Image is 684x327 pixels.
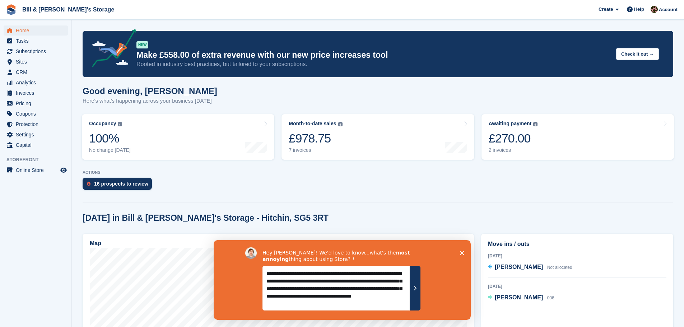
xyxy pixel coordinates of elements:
a: Occupancy 100% No change [DATE] [82,114,274,160]
span: Subscriptions [16,46,59,56]
img: icon-info-grey-7440780725fd019a000dd9b08b2336e03edf1995a4989e88bcd33f0948082b44.svg [118,122,122,126]
p: Rooted in industry best practices, but tailored to your subscriptions. [136,60,610,68]
h1: Good evening, [PERSON_NAME] [83,86,217,96]
span: [PERSON_NAME] [495,294,543,300]
img: Jack Bottesch [651,6,658,13]
a: menu [4,98,68,108]
span: Coupons [16,109,59,119]
h2: Move ins / outs [488,240,666,248]
a: menu [4,78,68,88]
span: Help [634,6,644,13]
img: icon-info-grey-7440780725fd019a000dd9b08b2336e03edf1995a4989e88bcd33f0948082b44.svg [338,122,343,126]
img: price-adjustments-announcement-icon-8257ccfd72463d97f412b2fc003d46551f7dbcb40ab6d574587a9cd5c0d94... [86,29,136,70]
div: [DATE] [488,253,666,259]
a: menu [4,109,68,119]
a: menu [4,57,68,67]
a: Month-to-date sales £978.75 7 invoices [281,114,474,160]
a: menu [4,36,68,46]
h2: [DATE] in Bill & [PERSON_NAME]'s Storage - Hitchin, SG5 3RT [83,213,329,223]
a: Bill & [PERSON_NAME]'s Storage [19,4,117,15]
span: 006 [547,295,554,300]
span: [PERSON_NAME] [495,264,543,270]
a: [PERSON_NAME] Not allocated [488,263,572,272]
img: icon-info-grey-7440780725fd019a000dd9b08b2336e03edf1995a4989e88bcd33f0948082b44.svg [533,122,538,126]
span: Tasks [16,36,59,46]
a: menu [4,130,68,140]
button: Check it out → [616,48,659,60]
a: menu [4,25,68,36]
img: prospect-51fa495bee0391a8d652442698ab0144808aea92771e9ea1ae160a38d050c398.svg [87,182,90,186]
a: Awaiting payment £270.00 2 invoices [481,114,674,160]
a: 16 prospects to review [83,178,155,193]
span: Settings [16,130,59,140]
div: 100% [89,131,131,146]
div: NEW [136,41,148,48]
span: Analytics [16,78,59,88]
span: Invoices [16,88,59,98]
a: menu [4,46,68,56]
img: stora-icon-8386f47178a22dfd0bd8f6a31ec36ba5ce8667c1dd55bd0f319d3a0aa187defe.svg [6,4,17,15]
span: Storefront [6,156,71,163]
p: ACTIONS [83,170,673,175]
span: Sites [16,57,59,67]
p: Make £558.00 of extra revenue with our new price increases tool [136,50,610,60]
div: Month-to-date sales [289,121,336,127]
span: Not allocated [547,265,572,270]
a: menu [4,140,68,150]
div: £270.00 [489,131,538,146]
span: Capital [16,140,59,150]
a: menu [4,88,68,98]
span: Account [659,6,678,13]
a: [PERSON_NAME] 006 [488,293,554,303]
div: No change [DATE] [89,147,131,153]
p: Here's what's happening across your business [DATE] [83,97,217,105]
div: Awaiting payment [489,121,532,127]
div: 16 prospects to review [94,181,148,187]
div: [DATE] [488,283,666,290]
span: Online Store [16,165,59,175]
div: 7 invoices [289,147,342,153]
div: 2 invoices [489,147,538,153]
a: menu [4,67,68,77]
span: Create [599,6,613,13]
span: Home [16,25,59,36]
a: menu [4,119,68,129]
a: Preview store [59,166,68,174]
a: menu [4,165,68,175]
div: Occupancy [89,121,116,127]
div: £978.75 [289,131,342,146]
span: Pricing [16,98,59,108]
iframe: Survey by David from Stora [214,240,471,320]
h2: Map [90,240,101,247]
span: Protection [16,119,59,129]
span: CRM [16,67,59,77]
